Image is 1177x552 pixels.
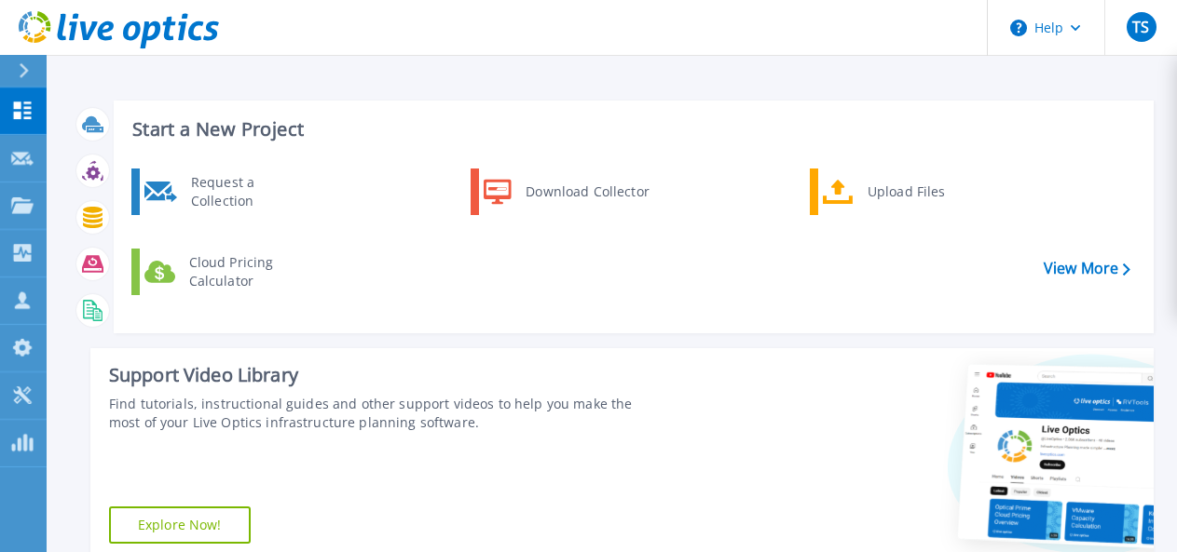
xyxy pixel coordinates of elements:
a: Request a Collection [131,168,322,215]
div: Download Collector [516,173,657,210]
span: TS [1132,20,1149,34]
div: Cloud Pricing Calculator [180,253,318,290]
div: Find tutorials, instructional guides and other support videos to help you make the most of your L... [109,395,662,432]
a: Cloud Pricing Calculator [131,249,322,295]
a: View More [1044,260,1130,277]
div: Support Video Library [109,363,662,387]
div: Request a Collection [182,173,318,210]
a: Download Collector [471,168,662,215]
a: Upload Files [810,168,1001,215]
h3: Start a New Project [132,119,1129,140]
a: Explore Now! [109,506,251,544]
div: Upload Files [858,173,996,210]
